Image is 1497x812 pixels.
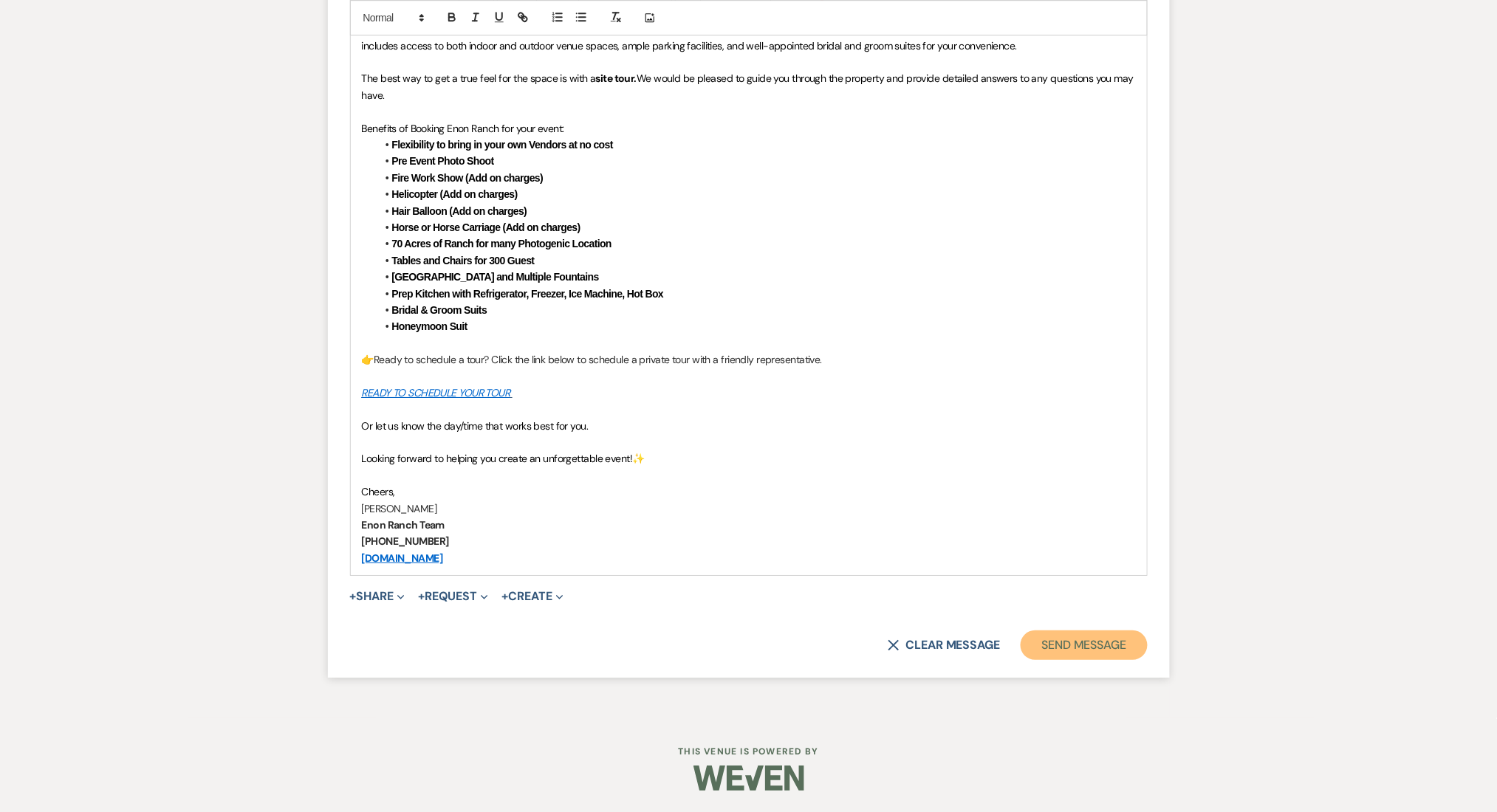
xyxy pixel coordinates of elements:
span: + [501,591,508,602]
strong: Bridal & Groom Suits [392,304,487,316]
strong: [GEOGRAPHIC_DATA] and Multiple Fountains [392,271,599,283]
strong: Prep Kitchen with Refrigerator, Freezer, Ice Machine, Hot Box [392,288,664,300]
span: + [418,591,425,602]
img: Weven Logo [693,752,804,804]
strong: Pre Event Photo Shoot [392,155,494,167]
span: Ready to schedule a tour? Click the link below to schedule a private tour with a friendly represe... [374,353,822,366]
strong: Fire Work Show (Add on charges) [392,172,544,184]
button: Send Message [1021,630,1147,660]
a: READY TO SCHEDULE YOUR TOUR [362,386,510,399]
strong: Horse or Horse Carriage (Add on charges) [392,221,580,233]
a: [DOMAIN_NAME] [362,551,443,565]
p: [PERSON_NAME] [362,500,1136,517]
button: Clear message [888,639,1000,651]
button: Request [418,591,488,602]
span: We would be pleased to guide you through the property and provide detailed answers to any questio... [362,72,1137,101]
button: Share [350,591,405,602]
strong: Hair Balloon (Add on charges) [392,205,527,217]
span: The best way to get a true feel for the space is with a [362,72,596,85]
span: + [350,591,357,602]
span: 👉 [362,353,374,366]
span: Or let us know the day/time that works best for you. [362,419,589,433]
strong: Honeymoon Suit [392,320,467,332]
strong: Helicopter (Add on charges) [392,188,518,200]
strong: site tour. [596,72,637,85]
span: Cheers, [362,485,395,498]
button: Create [501,591,563,602]
strong: Tables and Chairs for 300 Guest [392,255,535,266]
span: Our venue packages begin at $8,500 and can be customized to fit your needs. I’d love to learn mor... [362,22,1136,52]
span: Looking forward to helping you create an unforgettable event! [362,452,633,465]
strong: Enon Ranch Team [362,518,445,531]
strong: ✨ [632,452,644,465]
strong: 70 Acres of Ranch for many Photogenic Location [392,238,612,250]
span: Benefits of Booking Enon Ranch for your event: [362,122,564,135]
strong: [PHONE_NUMBER] [362,534,449,548]
strong: Flexibility to bring in your own Vendors at no cost [392,139,614,151]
